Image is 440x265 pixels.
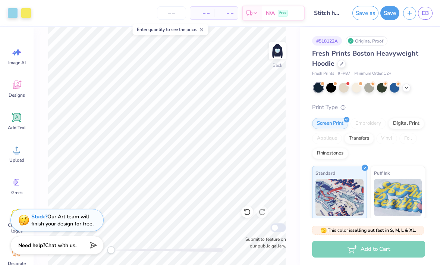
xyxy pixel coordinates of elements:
[422,9,429,18] span: EB
[45,242,76,249] span: Chat with us.
[312,49,418,68] span: Fresh Prints Boston Heavyweight Hoodie
[308,6,345,21] input: Untitled Design
[352,227,415,233] strong: selling out fast in S, M, L & XL
[31,213,94,227] div: Our Art team will finish your design for free.
[133,24,208,35] div: Enter quantity to see the price.
[273,62,282,69] div: Back
[380,6,399,20] button: Save
[399,133,417,144] div: Foil
[338,71,351,77] span: # FP87
[219,9,233,17] span: – –
[270,43,285,58] img: Back
[4,222,29,234] span: Clipart & logos
[266,9,275,17] span: N/A
[157,6,186,20] input: – –
[18,242,45,249] strong: Need help?
[388,118,424,129] div: Digital Print
[195,9,210,17] span: – –
[374,179,422,216] img: Puff Ink
[31,213,47,220] strong: Stuck?
[9,92,25,98] span: Designs
[107,246,115,254] div: Accessibility label
[320,227,327,234] span: 🫣
[354,71,392,77] span: Minimum Order: 12 +
[241,236,286,249] label: Submit to feature on our public gallery.
[8,125,26,131] span: Add Text
[312,71,334,77] span: Fresh Prints
[351,118,386,129] div: Embroidery
[312,36,342,46] div: # 518122A
[315,169,335,177] span: Standard
[312,103,425,112] div: Print Type
[320,227,416,234] span: This color is .
[374,169,390,177] span: Puff Ink
[279,10,286,16] span: Free
[315,179,364,216] img: Standard
[344,133,374,144] div: Transfers
[418,7,433,20] a: EB
[9,157,24,163] span: Upload
[352,6,378,20] button: Save as
[346,36,387,46] div: Original Proof
[376,133,397,144] div: Vinyl
[8,60,26,66] span: Image AI
[312,148,348,159] div: Rhinestones
[312,133,342,144] div: Applique
[11,190,23,196] span: Greek
[312,118,348,129] div: Screen Print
